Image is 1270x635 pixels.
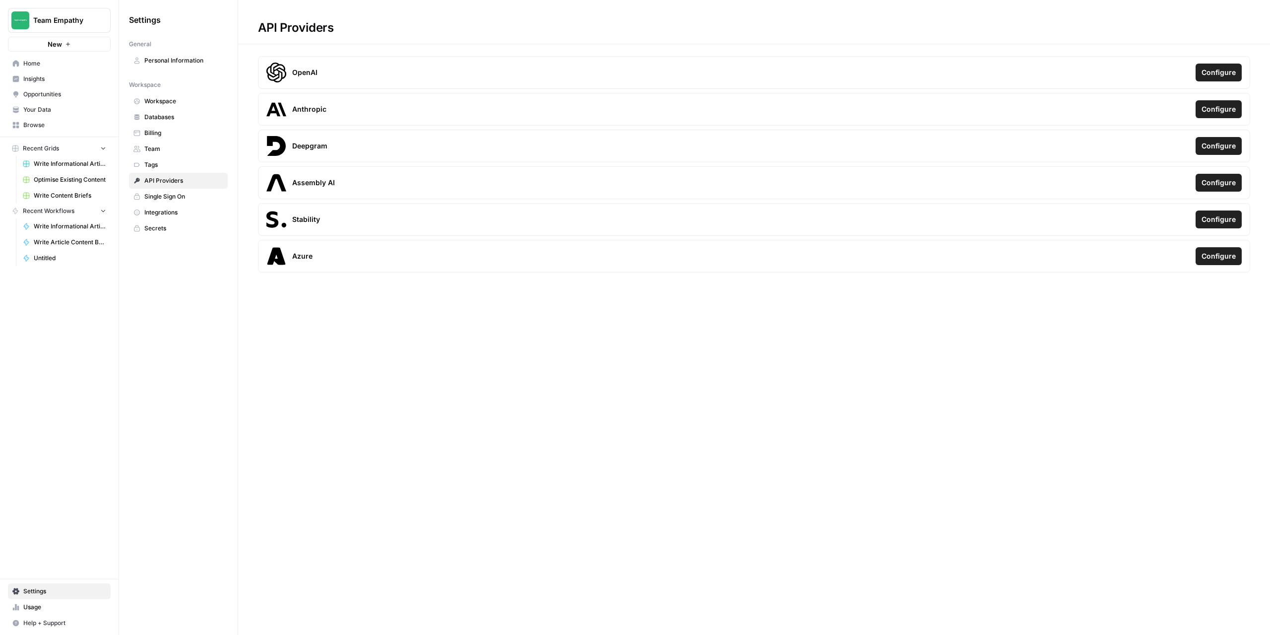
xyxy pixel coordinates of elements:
a: Your Data [8,102,111,118]
button: Configure [1196,247,1242,265]
a: Personal Information [129,53,228,69]
span: Personal Information [144,56,223,65]
a: Untitled [18,250,111,266]
span: Usage [23,603,106,612]
span: Home [23,59,106,68]
span: Single Sign On [144,192,223,201]
a: Settings [8,583,111,599]
span: Settings [23,587,106,596]
a: Home [8,56,111,71]
span: Optimise Existing Content [34,175,106,184]
a: Browse [8,117,111,133]
span: Your Data [23,105,106,114]
span: Team [144,144,223,153]
span: Secrets [144,224,223,233]
span: Stability [292,214,320,224]
a: Secrets [129,220,228,236]
a: Tags [129,157,228,173]
span: Team Empathy [33,15,93,25]
span: Azure [292,251,313,261]
span: Write Informational Articles [34,159,106,168]
a: Write Informational Article Outline [18,218,111,234]
button: Help + Support [8,615,111,631]
button: Recent Grids [8,141,111,156]
span: Recent Grids [23,144,59,153]
span: Workspace [144,97,223,106]
span: Configure [1202,68,1236,77]
button: Configure [1196,137,1242,155]
img: Team Empathy Logo [11,11,29,29]
span: Configure [1202,178,1236,188]
button: Configure [1196,100,1242,118]
span: Opportunities [23,90,106,99]
span: Integrations [144,208,223,217]
a: Write Informational Articles [18,156,111,172]
button: New [8,37,111,52]
div: API Providers [238,20,354,36]
a: Single Sign On [129,189,228,205]
button: Workspace: Team Empathy [8,8,111,33]
span: Workspace [129,80,161,89]
a: Billing [129,125,228,141]
span: Billing [144,129,223,138]
a: Databases [129,109,228,125]
span: Tags [144,160,223,169]
span: Settings [129,14,161,26]
span: General [129,40,151,49]
a: Usage [8,599,111,615]
span: API Providers [144,176,223,185]
span: Configure [1202,141,1236,151]
button: Configure [1196,64,1242,81]
span: Write Informational Article Outline [34,222,106,231]
a: Optimise Existing Content [18,172,111,188]
span: Browse [23,121,106,130]
span: Configure [1202,251,1236,261]
a: Insights [8,71,111,87]
button: Configure [1196,174,1242,192]
a: Write Content Briefs [18,188,111,204]
a: API Providers [129,173,228,189]
a: Team [129,141,228,157]
a: Integrations [129,205,228,220]
span: Databases [144,113,223,122]
span: Write Article Content Brief [34,238,106,247]
span: New [48,39,62,49]
span: Configure [1202,214,1236,224]
button: Configure [1196,211,1242,228]
a: Workspace [129,93,228,109]
span: Configure [1202,104,1236,114]
a: Write Article Content Brief [18,234,111,250]
span: Assembly AI [292,178,335,188]
span: Insights [23,74,106,83]
span: Recent Workflows [23,207,74,215]
span: OpenAI [292,68,317,77]
span: Anthropic [292,104,326,114]
span: Help + Support [23,619,106,628]
span: Untitled [34,254,106,263]
a: Opportunities [8,86,111,102]
span: Write Content Briefs [34,191,106,200]
button: Recent Workflows [8,204,111,218]
span: Deepgram [292,141,327,151]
